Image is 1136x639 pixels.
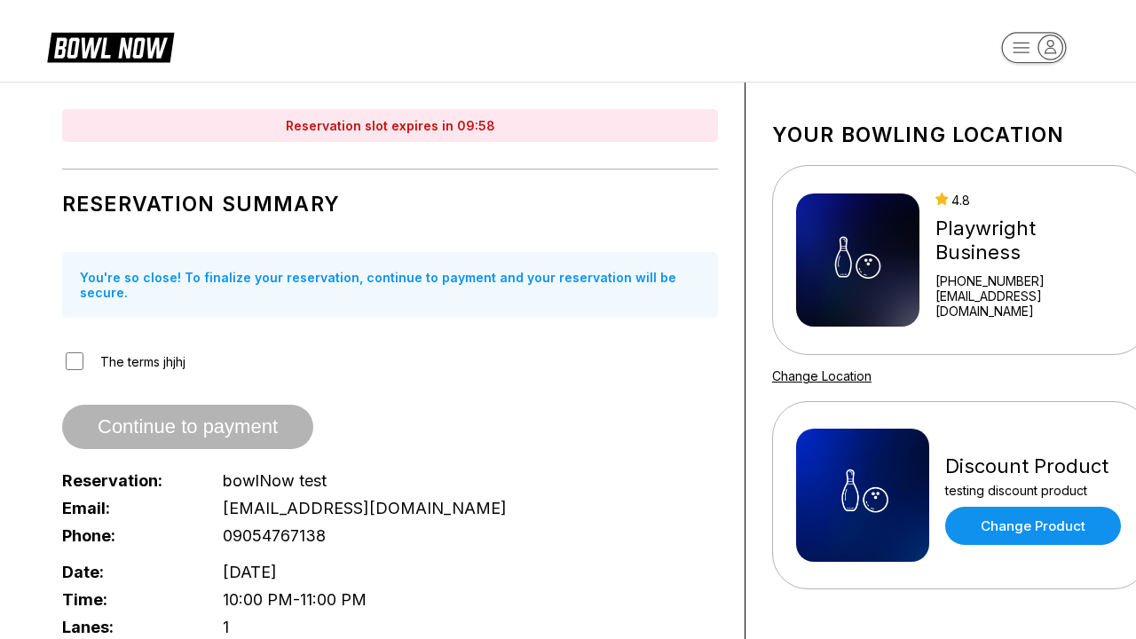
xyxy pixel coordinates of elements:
div: Playwright Business [935,217,1125,264]
div: [PHONE_NUMBER] [935,273,1125,288]
div: 4.8 [935,193,1125,208]
span: Date: [62,563,193,581]
img: Playwright Business [796,193,919,327]
span: 1 [223,618,229,636]
span: Phone: [62,526,193,545]
div: Reservation slot expires in 09:58 [62,109,718,142]
span: Time: [62,590,193,609]
span: [EMAIL_ADDRESS][DOMAIN_NAME] [223,499,507,517]
div: You're so close! To finalize your reservation, continue to payment and your reservation will be s... [62,252,718,318]
a: [EMAIL_ADDRESS][DOMAIN_NAME] [935,288,1125,319]
div: Discount Product [945,454,1121,478]
h1: Reservation Summary [62,192,718,217]
span: Lanes: [62,618,193,636]
a: Change Location [772,368,872,383]
span: 10:00 PM - 11:00 PM [223,590,367,609]
span: [DATE] [223,563,277,581]
label: The terms jhjhj [100,354,185,369]
div: testing discount product [945,483,1121,498]
span: bowlNow test [223,471,327,490]
span: Email: [62,499,193,517]
span: 09054767138 [223,526,326,545]
img: Discount Product [796,429,929,562]
a: Change Product [945,507,1121,545]
span: Reservation: [62,471,193,490]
